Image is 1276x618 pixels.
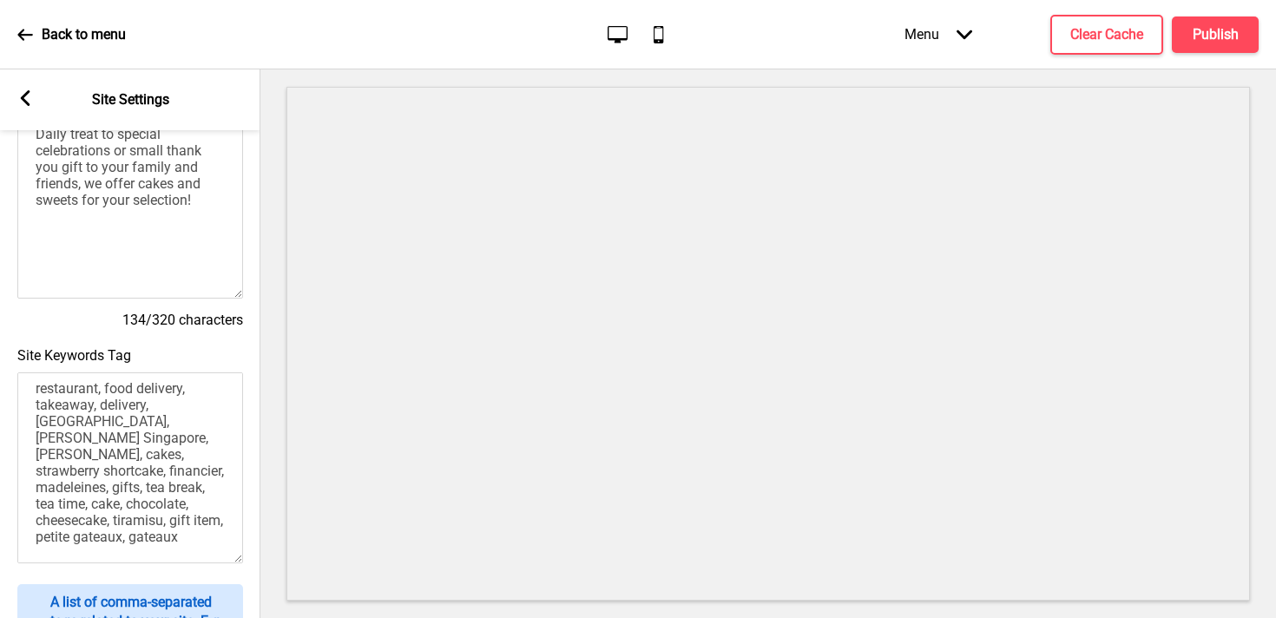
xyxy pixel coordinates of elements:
[17,108,243,299] textarea: Daily treat to special celebrations or small thank you gift to your family and friends, we offer ...
[1172,16,1259,53] button: Publish
[1070,25,1143,44] h4: Clear Cache
[17,11,126,58] a: Back to menu
[42,25,126,44] p: Back to menu
[1193,25,1239,44] h4: Publish
[887,9,990,60] div: Menu
[17,372,243,563] textarea: restaurant, food delivery, takeaway, delivery, [GEOGRAPHIC_DATA], [PERSON_NAME] Singapore, [PERSO...
[17,311,243,330] h4: 134/320 characters
[92,90,169,109] p: Site Settings
[17,347,131,364] label: Site Keywords Tag
[1050,15,1163,55] button: Clear Cache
